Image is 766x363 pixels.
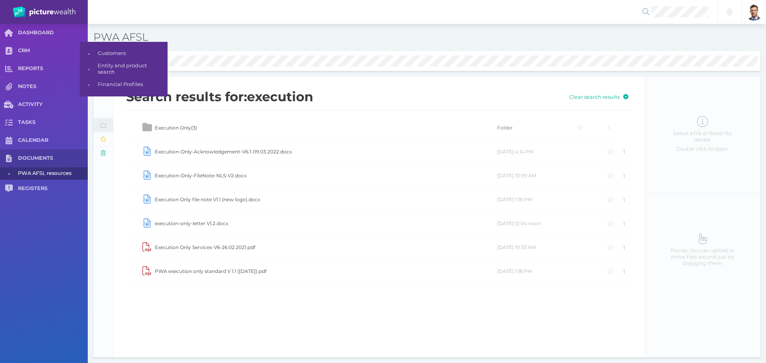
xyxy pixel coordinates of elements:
[80,47,168,60] a: •Customers
[154,212,497,235] td: execution-only-letter V1.2.docx
[18,155,88,162] span: DOCUMENTS
[154,140,497,164] td: Execution-Only-Acknowledgement-V6.1-09.03.2022.docx
[18,119,88,126] span: TASKS
[497,196,532,202] span: [DATE] 1:18 PM
[497,116,557,140] td: Folder
[18,167,85,180] span: PWA AFSL resources
[154,259,497,283] td: PWA execution only standard V 1.1 ([DATE]).pdf
[497,244,536,250] span: [DATE] 10:33 AM
[18,29,88,36] span: DASHBOARD
[13,6,75,18] img: PW
[18,65,88,72] span: REPORTS
[154,235,497,259] td: Execution Only Services-V6-26.02.2021.pdf
[662,146,743,152] span: Double click to open.
[497,268,532,274] span: [DATE] 1:18 PM
[662,130,743,143] span: Select a file or folder for details.
[662,247,743,267] span: Pro tip: You can upload or move files around just by dragging them.
[80,49,98,59] span: •
[497,220,541,226] span: [DATE] 12:04 noon
[18,83,88,90] span: NOTES
[154,116,497,140] td: Execution Only(3)
[497,149,533,155] span: [DATE] 4:14 PM
[18,47,88,54] span: CRM
[98,78,165,91] span: Financial Profiles
[93,31,538,44] h3: PWA AFSL
[497,173,536,179] span: [DATE] 10:09 AM
[745,3,763,21] img: Brad Bond
[80,80,98,90] span: •
[566,94,622,100] span: Clear search results
[80,60,168,78] a: •Entity and product search
[154,188,497,212] td: Execution Only file note V1.1 (new logo).docx
[566,92,632,102] button: Clear search results
[18,185,88,192] span: REGISTERS
[126,89,553,104] h2: Search results for: execution
[154,164,497,188] td: Execution-Only-FileNote-NLS-V2.docx
[98,60,165,78] span: Entity and product search
[80,64,98,74] span: •
[98,47,165,60] span: Customers
[155,125,197,131] span: Execution Only ( 3 )
[80,78,168,91] a: •Financial Profiles
[18,137,88,144] span: CALENDAR
[18,101,88,108] span: ACTIVITY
